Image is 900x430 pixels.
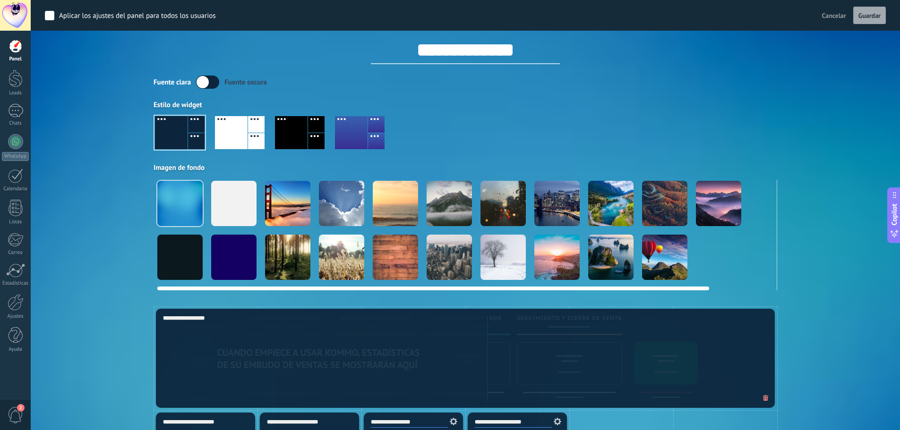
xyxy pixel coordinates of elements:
div: Leads [2,90,29,96]
span: 2 [17,404,25,412]
div: Listas [2,219,29,225]
div: Imagen de fondo [154,163,777,172]
button: Guardar [853,7,886,25]
span: Cancelar [822,11,846,20]
div: Aplicar los ajustes del panel para todos los usuarios [59,11,216,21]
span: Guardar [858,12,881,19]
div: Ayuda [2,346,29,353]
span: Copilot [890,203,899,225]
div: Estadísticas [2,280,29,287]
div: Panel [2,56,29,62]
div: Calendario [2,186,29,192]
div: Fuente oscura [224,78,267,87]
div: Fuente clara [154,78,191,87]
button: Cancelar [818,8,850,23]
div: Estilo de widget [154,101,777,110]
div: Chats [2,120,29,126]
div: WhatsApp [2,152,29,161]
div: Correo [2,250,29,256]
div: Ajustes [2,313,29,320]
